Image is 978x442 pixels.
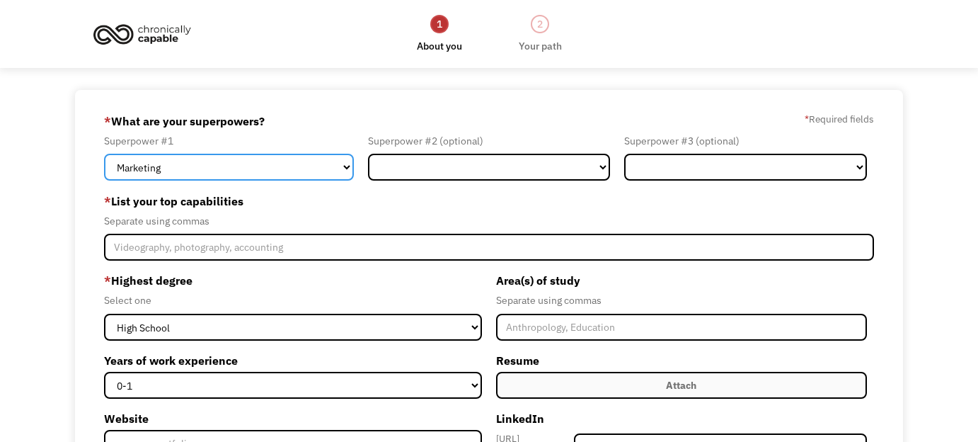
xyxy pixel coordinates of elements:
[89,18,195,50] img: Chronically Capable logo
[666,377,696,394] div: Attach
[104,110,265,132] label: What are your superpowers?
[496,269,867,292] label: Area(s) of study
[805,110,874,127] label: Required fields
[417,13,462,55] a: 1About you
[496,407,867,430] label: LinkedIn
[104,212,873,229] div: Separate using commas
[104,292,482,309] div: Select one
[496,292,867,309] div: Separate using commas
[430,15,449,33] div: 1
[104,407,482,430] label: Website
[417,38,462,55] div: About you
[496,372,867,399] label: Attach
[519,38,562,55] div: Your path
[104,190,873,212] label: List your top capabilities
[496,314,867,341] input: Anthropology, Education
[104,132,353,149] div: Superpower #1
[104,234,873,261] input: Videography, photography, accounting
[624,132,866,149] div: Superpower #3 (optional)
[496,349,867,372] label: Resume
[104,349,482,372] label: Years of work experience
[368,132,610,149] div: Superpower #2 (optional)
[104,269,482,292] label: Highest degree
[519,13,562,55] a: 2Your path
[531,15,549,33] div: 2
